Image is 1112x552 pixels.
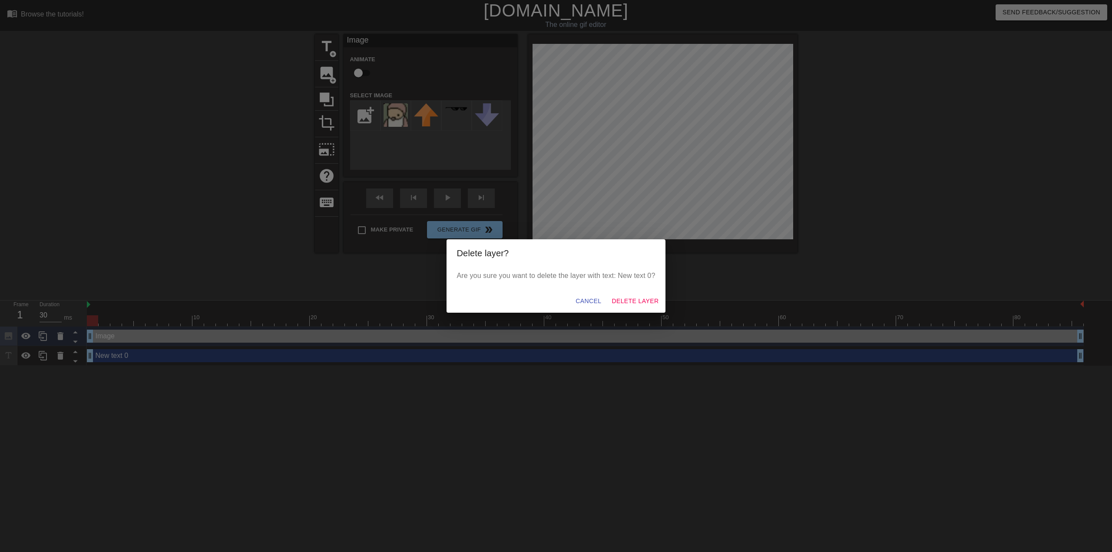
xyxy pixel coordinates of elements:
button: Cancel [572,293,605,309]
span: Delete Layer [612,296,659,307]
span: Cancel [576,296,601,307]
h2: Delete layer? [457,246,655,260]
button: Delete Layer [608,293,662,309]
p: Are you sure you want to delete the layer with text: New text 0? [457,271,655,281]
